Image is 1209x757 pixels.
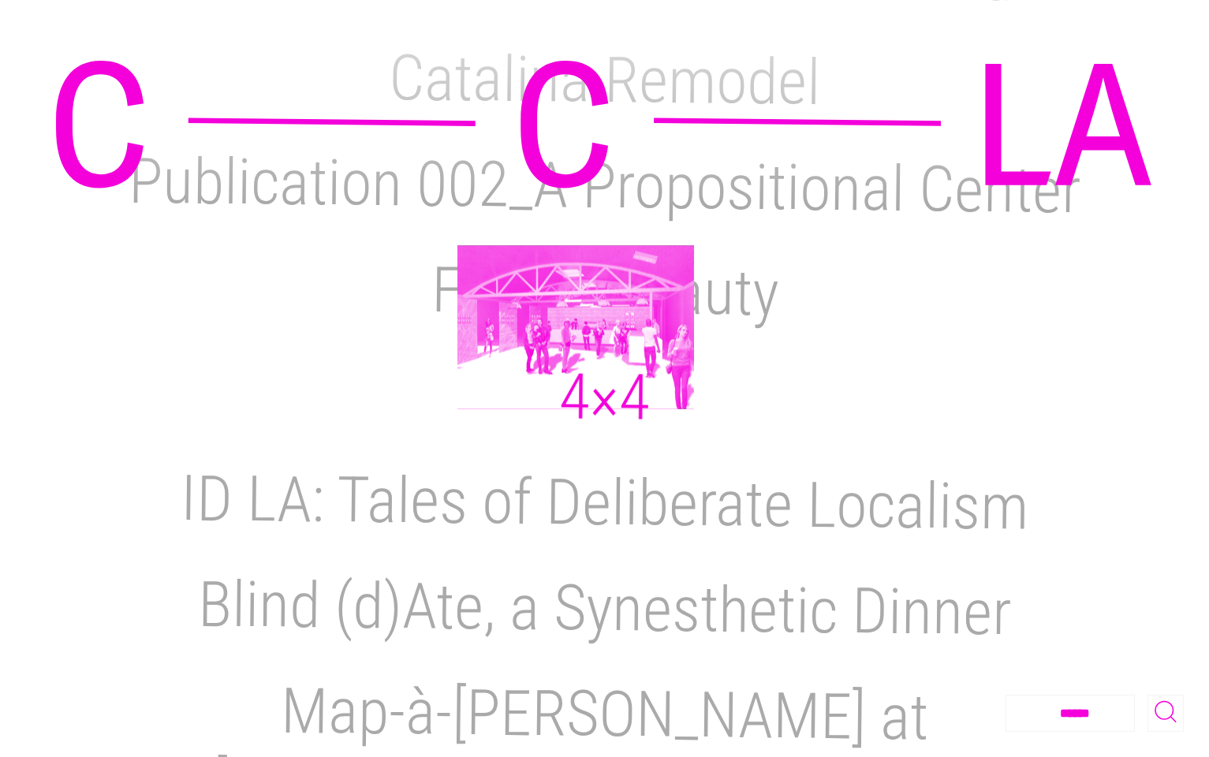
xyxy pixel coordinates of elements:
[431,253,778,331] a: Folded Beauty
[129,144,1081,229] a: Publication 002_A Propositional Center
[1147,695,1184,732] button: Toggle Search
[181,462,1029,545] a: ID LA: Tales of Deliberate Localism
[198,568,1012,651] a: Blind (d)Ate, a Synesthetic Dinner
[389,41,821,120] a: Catalina Remodel
[559,360,651,435] a: 4×4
